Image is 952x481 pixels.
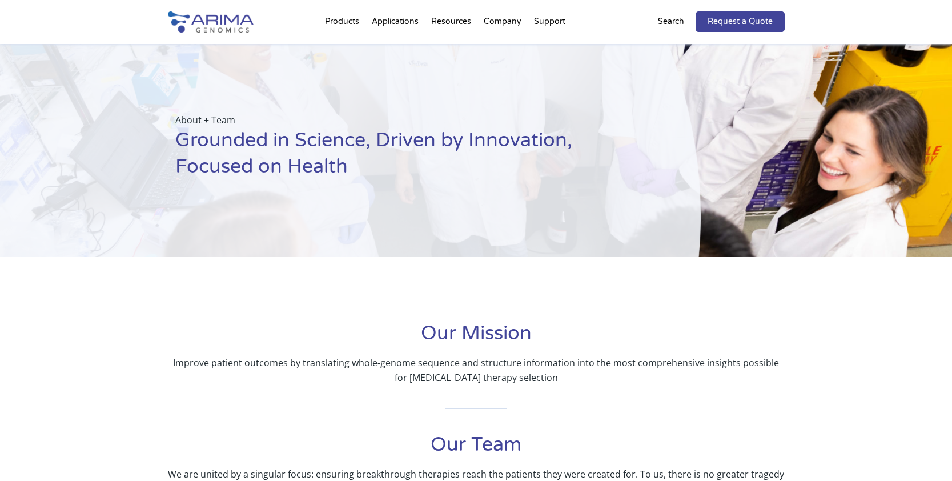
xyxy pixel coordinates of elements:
[168,320,785,355] h1: Our Mission
[168,432,785,467] h1: Our Team
[175,127,644,189] h1: Grounded in Science, Driven by Innovation, Focused on Health
[168,11,254,33] img: Arima-Genomics-logo
[658,14,684,29] p: Search
[168,355,785,385] p: Improve patient outcomes by translating whole-genome sequence and structure information into the ...
[175,113,644,127] p: About + Team
[696,11,785,32] a: Request a Quote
